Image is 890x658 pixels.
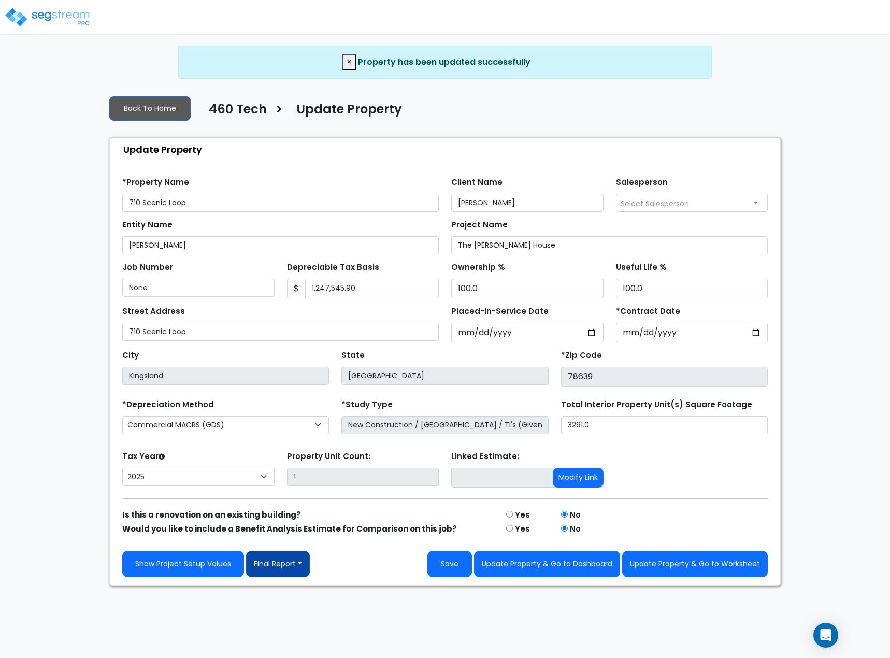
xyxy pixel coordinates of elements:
input: Depreciation [616,279,768,298]
h4: 460 Tech [209,102,267,120]
button: Modify Link [553,468,604,488]
strong: Is this a renovation on an existing building? [122,509,301,520]
div: Update Property [115,138,780,161]
input: Building Count [287,468,439,486]
label: *Zip Code [561,350,602,362]
button: Save [427,551,472,577]
button: Close [342,54,356,70]
label: Depreciable Tax Basis [287,262,379,274]
input: Ownership [451,279,604,298]
strong: Would you like to include a Benefit Analysis Estimate for Comparison on this job? [122,523,457,534]
a: 460 Tech [201,102,267,124]
label: Salesperson [616,177,668,189]
input: Client Name [451,194,604,212]
label: Property Unit Count: [287,451,370,463]
label: Yes [515,523,530,535]
h4: Update Property [296,102,402,120]
label: *Contract Date [616,306,680,318]
label: Ownership % [451,262,505,274]
span: Select Salesperson [621,198,689,209]
input: Zip Code [561,367,768,387]
input: total square foot [561,416,768,434]
label: Job Number [122,262,173,274]
label: Yes [515,509,530,521]
input: Property Name [122,194,439,212]
label: State [341,350,365,362]
label: *Depreciation Method [122,399,214,411]
input: Street Address [122,323,439,341]
a: Show Project Setup Values [122,551,244,577]
input: Purchase Date [616,323,768,342]
label: Linked Estimate: [451,451,519,463]
label: Street Address [122,306,185,318]
span: Property has been updated successfully [358,56,530,68]
label: Project Name [451,219,508,231]
h3: > [275,101,283,121]
label: Client Name [451,177,503,189]
label: Tax Year [122,451,165,463]
label: Placed-In-Service Date [451,306,549,318]
input: Entity Name [122,236,439,254]
div: Open Intercom Messenger [813,623,838,648]
button: Update Property & Go to Dashboard [474,551,620,577]
span: $ [287,279,306,298]
input: 0.00 [305,279,439,298]
button: Update Property & Go to Worksheet [622,551,768,577]
label: No [570,523,581,535]
label: Entity Name [122,219,173,231]
span: × [347,56,352,68]
a: Update Property [289,102,402,124]
img: logo_pro_r.png [4,7,92,27]
label: *Property Name [122,177,189,189]
button: Final Report [246,551,310,577]
label: Total Interior Property Unit(s) Square Footage [561,399,752,411]
a: Back To Home [109,96,191,121]
label: City [122,350,139,362]
label: No [570,509,581,521]
input: Project Name [451,236,768,254]
label: *Study Type [341,399,393,411]
label: Useful Life % [616,262,667,274]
